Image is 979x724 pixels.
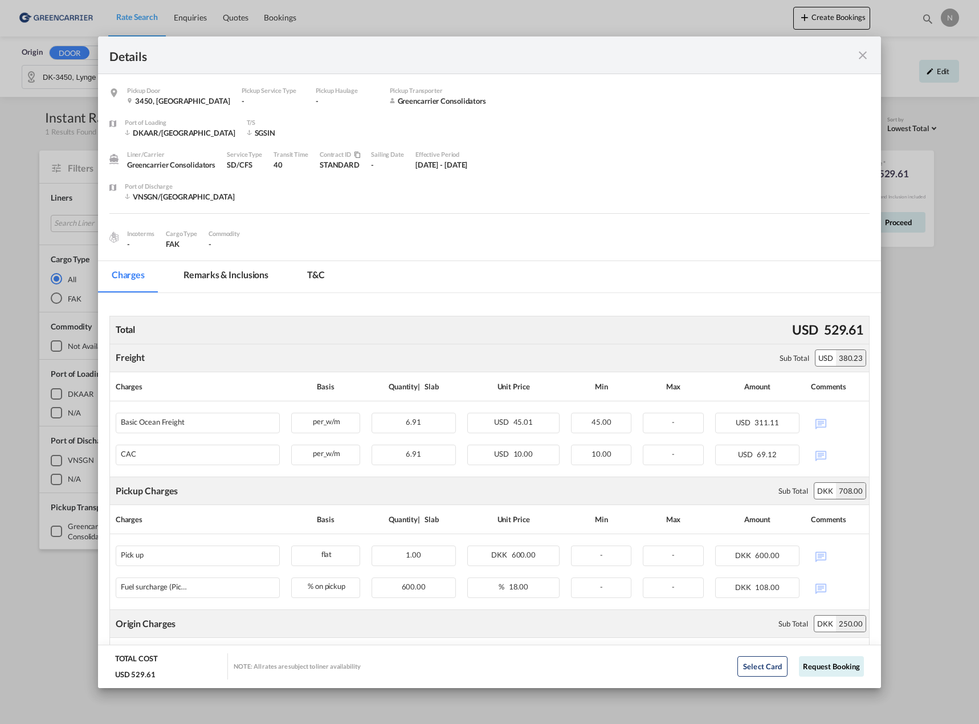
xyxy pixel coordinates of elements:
span: DKK [491,550,510,559]
div: Port of Loading [125,117,235,128]
div: Unit Price [467,511,560,528]
div: Min [571,511,631,528]
span: % [499,582,507,591]
div: - [242,96,304,106]
div: per_w/m [292,413,359,428]
div: Quantity | Slab [372,644,456,661]
div: per_w/m [292,445,359,459]
div: Pickup Transporter [390,86,486,96]
div: Liner/Carrier [127,149,215,160]
div: Min [571,378,631,395]
div: No Comments Available [811,577,863,597]
span: 1.00 [406,550,421,559]
div: Details [109,48,794,62]
div: SGSIN [247,128,338,138]
span: USD [494,417,512,426]
div: TOTAL COST [115,653,158,669]
md-tab-item: Remarks & Inclusions [170,261,282,292]
div: Sub Total [778,619,808,629]
div: Basis [291,378,360,395]
div: Total [113,320,138,339]
span: - [600,582,603,591]
span: USD [738,450,756,459]
div: Pickup Door [127,86,230,96]
div: Transit Time [274,149,308,160]
md-icon: icon-close fg-AAA8AD m-0 cursor [856,48,870,62]
div: Commodity [209,229,240,239]
div: Unit Price [467,644,560,661]
div: Port of Discharge [125,181,235,192]
div: No Comments Available [811,546,863,566]
div: 1 Aug 2025 - 31 Aug 2025 [415,160,468,170]
div: - [316,96,378,106]
div: % on pickup [292,578,359,592]
div: Greencarrier Consolidators [390,96,486,106]
span: 10.00 [592,449,611,458]
div: Charges [116,511,280,528]
span: 18.00 [509,582,529,591]
div: USD [815,350,836,366]
div: Pickup Charges [116,485,178,497]
div: Sub Total [780,353,809,363]
div: USD 529.61 [115,669,156,680]
div: Amount [715,511,799,528]
span: 600.00 [755,551,779,560]
md-dialog: Pickup Door ... [98,36,881,688]
img: cargo.png [108,231,120,243]
div: Unit Price [467,378,560,395]
span: USD [736,418,753,427]
div: Min [571,644,631,661]
div: No Comments Available [811,413,863,433]
div: Max [643,644,703,661]
div: Service Type [227,149,262,160]
span: 108.00 [755,583,779,592]
div: 380.23 [836,350,866,366]
span: 6.91 [406,417,421,426]
div: STANDARD [320,160,360,170]
div: Amount [715,378,799,395]
div: Greencarrier Consolidators [127,160,215,170]
button: Request Booking [799,656,864,677]
div: 40 [274,160,308,170]
div: NOTE: All rates are subject to liner availability [234,662,360,670]
span: - [600,550,603,559]
div: 3450 , Denmark [127,96,230,106]
div: Basic Ocean Freight [121,418,185,426]
span: 6.91 [406,449,421,458]
span: SD/CFS [227,160,252,169]
div: Freight [116,351,145,364]
md-tab-item: Charges [98,261,158,292]
span: 45.00 [592,417,611,426]
div: Charges [116,378,280,395]
div: Max [643,378,703,395]
div: 529.61 [821,318,866,341]
div: flat [292,546,359,560]
div: T/S [247,117,338,128]
div: Sub Total [778,486,808,496]
div: Fuel surcharge (Pick up) [121,583,189,591]
div: Pickup Service Type [242,86,304,96]
div: USD [789,318,821,341]
div: DKK [814,483,836,499]
div: VNSGN/Ho Chi Minh City [125,192,235,202]
th: Comments [805,638,869,667]
div: STANDARD [320,149,371,181]
button: Select Card [737,656,788,677]
div: DKK [814,616,836,632]
span: USD [494,449,512,458]
span: - [672,417,675,426]
div: Amount [715,644,799,661]
div: FAK [166,239,197,249]
div: Quantity | Slab [372,378,456,395]
div: 250.00 [836,616,866,632]
md-tab-item: T&C [293,261,338,292]
span: 69.12 [757,450,777,459]
div: Cargo Type [166,229,197,239]
span: 600.00 [512,550,536,559]
th: Comments [805,372,869,401]
div: CAC [121,450,136,458]
span: 600.00 [402,582,426,591]
div: Origin Charges [116,617,176,630]
div: DKAAR/Aarhus [125,128,235,138]
div: Effective Period [415,149,468,160]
